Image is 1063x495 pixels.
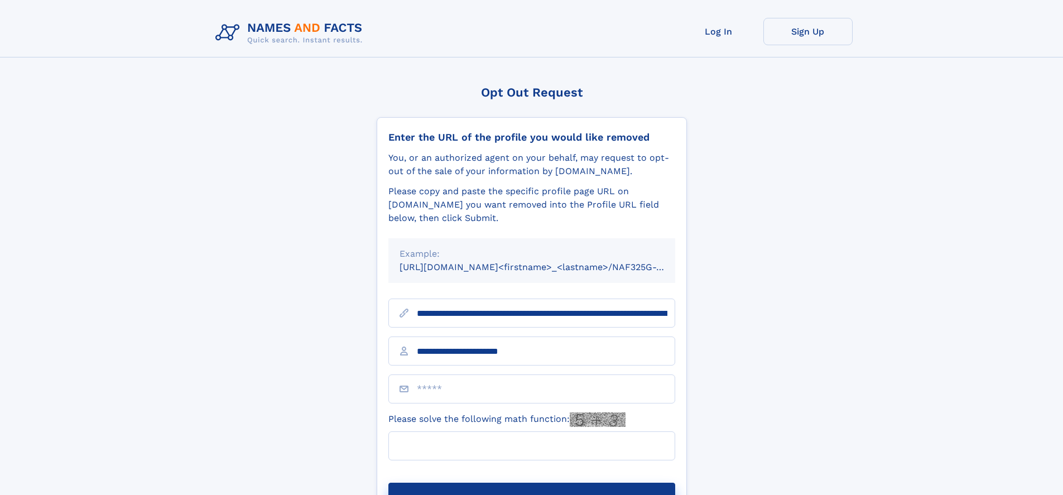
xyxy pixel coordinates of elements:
[674,18,763,45] a: Log In
[400,247,664,261] div: Example:
[388,131,675,143] div: Enter the URL of the profile you would like removed
[763,18,853,45] a: Sign Up
[388,151,675,178] div: You, or an authorized agent on your behalf, may request to opt-out of the sale of your informatio...
[211,18,372,48] img: Logo Names and Facts
[377,85,687,99] div: Opt Out Request
[400,262,696,272] small: [URL][DOMAIN_NAME]<firstname>_<lastname>/NAF325G-xxxxxxxx
[388,185,675,225] div: Please copy and paste the specific profile page URL on [DOMAIN_NAME] you want removed into the Pr...
[388,412,626,427] label: Please solve the following math function:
